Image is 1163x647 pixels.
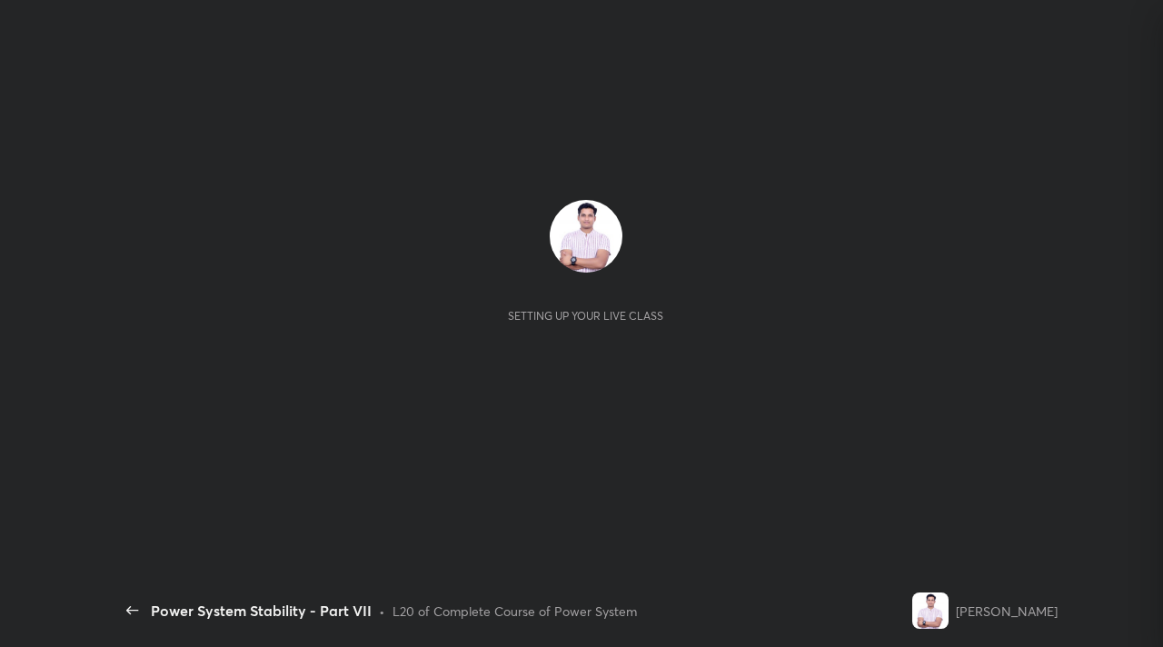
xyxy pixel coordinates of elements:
img: e6b38c85eb1c47a285307284920bdc85.jpg [550,200,622,273]
div: Power System Stability - Part VII [151,600,372,622]
div: Setting up your live class [508,309,663,323]
div: L20 of Complete Course of Power System [393,602,637,621]
div: [PERSON_NAME] [956,602,1058,621]
div: • [379,602,385,621]
img: e6b38c85eb1c47a285307284920bdc85.jpg [912,592,949,629]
